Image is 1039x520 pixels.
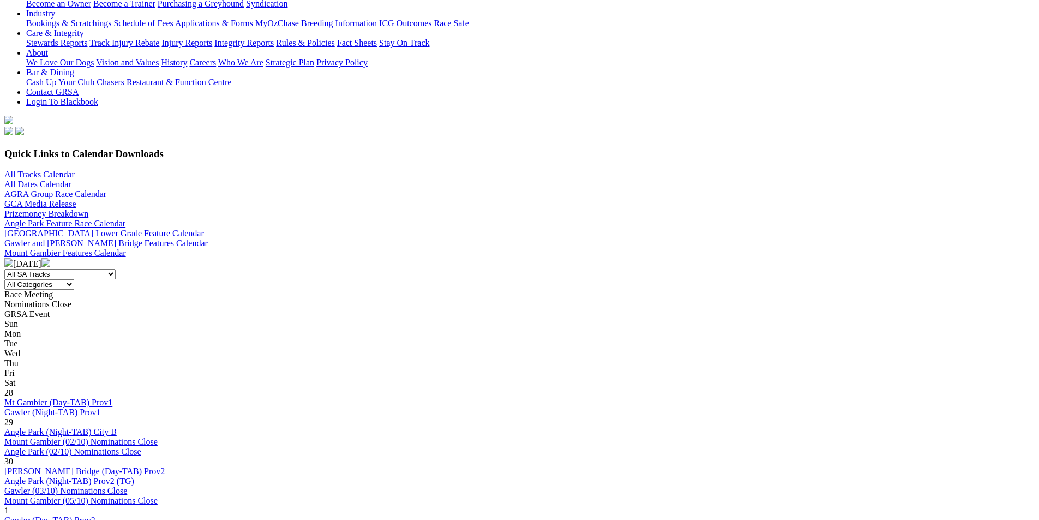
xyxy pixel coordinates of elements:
[26,77,1035,87] div: Bar & Dining
[26,97,98,106] a: Login To Blackbook
[4,408,100,417] a: Gawler (Night-TAB) Prov1
[4,309,1035,319] div: GRSA Event
[301,19,377,28] a: Breeding Information
[434,19,469,28] a: Race Safe
[4,199,76,208] a: GCA Media Release
[4,427,117,437] a: Angle Park (Night-TAB) City B
[4,358,1035,368] div: Thu
[4,258,1035,269] div: [DATE]
[26,48,48,57] a: About
[4,180,71,189] a: All Dates Calendar
[26,68,74,77] a: Bar & Dining
[26,58,1035,68] div: About
[161,58,187,67] a: History
[26,9,55,18] a: Industry
[4,116,13,124] img: logo-grsa-white.png
[4,398,112,407] a: Mt Gambier (Day-TAB) Prov1
[26,38,87,47] a: Stewards Reports
[4,378,1035,388] div: Sat
[4,189,106,199] a: AGRA Group Race Calendar
[89,38,159,47] a: Track Injury Rebate
[379,19,431,28] a: ICG Outcomes
[26,58,94,67] a: We Love Our Dogs
[4,219,125,228] a: Angle Park Feature Race Calendar
[4,300,1035,309] div: Nominations Close
[316,58,368,67] a: Privacy Policy
[4,447,141,456] a: Angle Park (02/10) Nominations Close
[4,290,1035,300] div: Race Meeting
[4,368,1035,378] div: Fri
[189,58,216,67] a: Careers
[26,38,1035,48] div: Care & Integrity
[96,58,159,67] a: Vision and Values
[4,388,13,397] span: 28
[337,38,377,47] a: Fact Sheets
[15,127,24,135] img: twitter.svg
[4,417,13,427] span: 29
[4,486,127,495] a: Gawler (03/10) Nominations Close
[4,506,9,515] span: 1
[4,329,1035,339] div: Mon
[41,258,50,267] img: chevron-right-pager-white.svg
[255,19,299,28] a: MyOzChase
[4,209,88,218] a: Prizemoney Breakdown
[4,467,165,476] a: [PERSON_NAME] Bridge (Day-TAB) Prov2
[379,38,429,47] a: Stay On Track
[266,58,314,67] a: Strategic Plan
[4,437,158,446] a: Mount Gambier (02/10) Nominations Close
[4,170,75,179] a: All Tracks Calendar
[4,476,134,486] a: Angle Park (Night-TAB) Prov2 (TG)
[4,148,1035,160] h3: Quick Links to Calendar Downloads
[97,77,231,87] a: Chasers Restaurant & Function Centre
[4,319,1035,329] div: Sun
[218,58,263,67] a: Who We Are
[161,38,212,47] a: Injury Reports
[4,496,158,505] a: Mount Gambier (05/10) Nominations Close
[4,238,208,248] a: Gawler and [PERSON_NAME] Bridge Features Calendar
[113,19,173,28] a: Schedule of Fees
[26,19,1035,28] div: Industry
[4,349,1035,358] div: Wed
[26,77,94,87] a: Cash Up Your Club
[26,28,84,38] a: Care & Integrity
[4,258,13,267] img: chevron-left-pager-white.svg
[26,87,79,97] a: Contact GRSA
[26,19,111,28] a: Bookings & Scratchings
[276,38,335,47] a: Rules & Policies
[4,248,126,258] a: Mount Gambier Features Calendar
[4,127,13,135] img: facebook.svg
[4,229,204,238] a: [GEOGRAPHIC_DATA] Lower Grade Feature Calendar
[4,457,13,466] span: 30
[175,19,253,28] a: Applications & Forms
[214,38,274,47] a: Integrity Reports
[4,339,1035,349] div: Tue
